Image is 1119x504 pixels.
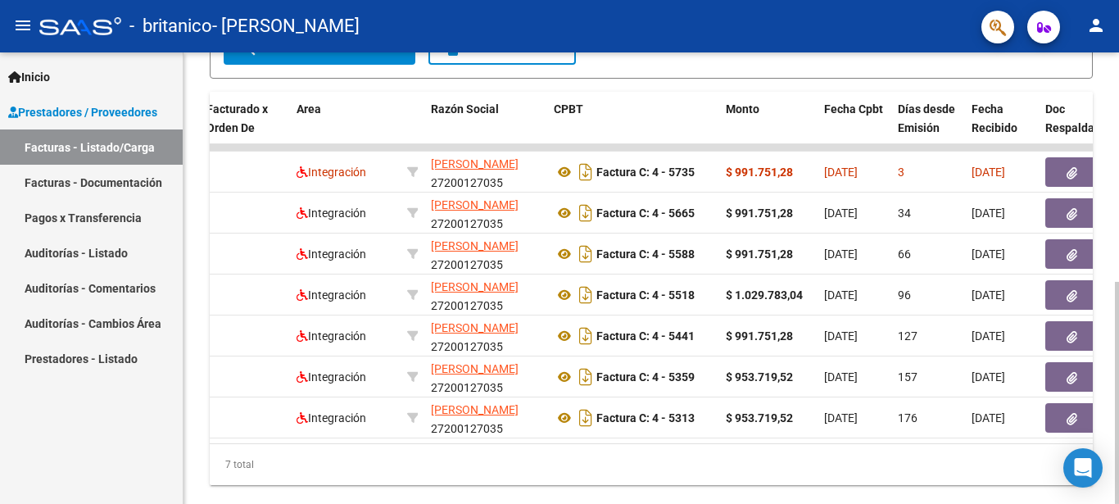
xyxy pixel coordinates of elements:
div: 27200127035 [431,196,541,230]
strong: $ 1.029.783,04 [726,288,803,302]
span: 96 [898,288,911,302]
strong: $ 991.751,28 [726,166,793,179]
strong: Factura C: 4 - 5313 [596,411,695,425]
strong: $ 991.751,28 [726,207,793,220]
span: Integración [297,207,366,220]
span: Fecha Cpbt [824,102,883,116]
datatable-header-cell: Facturado x Orden De [200,92,290,164]
span: [DATE] [824,247,858,261]
span: [DATE] [824,411,858,425]
span: [DATE] [824,329,858,343]
strong: Factura C: 4 - 5518 [596,288,695,302]
div: 27200127035 [431,319,541,353]
datatable-header-cell: Fecha Cpbt [818,92,891,164]
span: [PERSON_NAME] [431,362,519,375]
div: Open Intercom Messenger [1063,448,1103,488]
span: - [PERSON_NAME] [212,8,360,44]
span: [PERSON_NAME] [431,280,519,293]
strong: Factura C: 4 - 5735 [596,166,695,179]
span: Inicio [8,68,50,86]
span: Buscar Comprobante [238,41,401,56]
datatable-header-cell: Razón Social [424,92,547,164]
span: - britanico [129,8,212,44]
span: 176 [898,411,917,425]
div: 27200127035 [431,401,541,435]
span: [DATE] [972,166,1005,179]
datatable-header-cell: CPBT [547,92,719,164]
datatable-header-cell: Días desde Emisión [891,92,965,164]
strong: Factura C: 4 - 5359 [596,370,695,384]
span: Integración [297,288,366,302]
span: [PERSON_NAME] [431,239,519,252]
span: [DATE] [972,411,1005,425]
strong: $ 953.719,52 [726,411,793,425]
span: 127 [898,329,917,343]
span: Area [297,102,321,116]
span: Doc Respaldatoria [1045,102,1119,134]
strong: Factura C: 4 - 5588 [596,247,695,261]
span: Monto [726,102,759,116]
span: Integración [297,329,366,343]
span: 3 [898,166,904,179]
span: Razón Social [431,102,499,116]
datatable-header-cell: Fecha Recibido [965,92,1039,164]
span: [DATE] [972,370,1005,384]
span: [PERSON_NAME] [431,157,519,170]
div: 27200127035 [431,360,541,394]
span: CPBT [554,102,583,116]
span: [PERSON_NAME] [431,321,519,334]
span: [DATE] [824,207,858,220]
i: Descargar documento [575,200,596,226]
span: Prestadores / Proveedores [8,103,157,121]
span: [DATE] [972,288,1005,302]
span: [DATE] [972,247,1005,261]
span: [DATE] [824,166,858,179]
i: Descargar documento [575,364,596,390]
strong: Factura C: 4 - 5665 [596,207,695,220]
strong: $ 991.751,28 [726,247,793,261]
span: Días desde Emisión [898,102,955,134]
div: 27200127035 [431,237,541,271]
span: 157 [898,370,917,384]
span: Integración [297,166,366,179]
span: [PERSON_NAME] [431,198,519,211]
span: Borrar Filtros [443,41,561,56]
div: 27200127035 [431,278,541,312]
i: Descargar documento [575,241,596,267]
strong: Factura C: 4 - 5441 [596,329,695,343]
div: 27200127035 [431,155,541,189]
span: Integración [297,370,366,384]
span: [DATE] [824,288,858,302]
datatable-header-cell: Area [290,92,401,164]
i: Descargar documento [575,159,596,185]
span: [PERSON_NAME] [431,403,519,416]
strong: $ 991.751,28 [726,329,793,343]
span: Integración [297,247,366,261]
span: Fecha Recibido [972,102,1017,134]
i: Descargar documento [575,405,596,431]
span: [DATE] [972,207,1005,220]
i: Descargar documento [575,323,596,349]
datatable-header-cell: Monto [719,92,818,164]
span: [DATE] [972,329,1005,343]
strong: $ 953.719,52 [726,370,793,384]
span: 34 [898,207,911,220]
span: Facturado x Orden De [206,102,268,134]
div: 7 total [210,444,1093,485]
i: Descargar documento [575,282,596,308]
span: Integración [297,411,366,425]
mat-icon: person [1086,16,1106,35]
mat-icon: menu [13,16,33,35]
span: 66 [898,247,911,261]
span: [DATE] [824,370,858,384]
